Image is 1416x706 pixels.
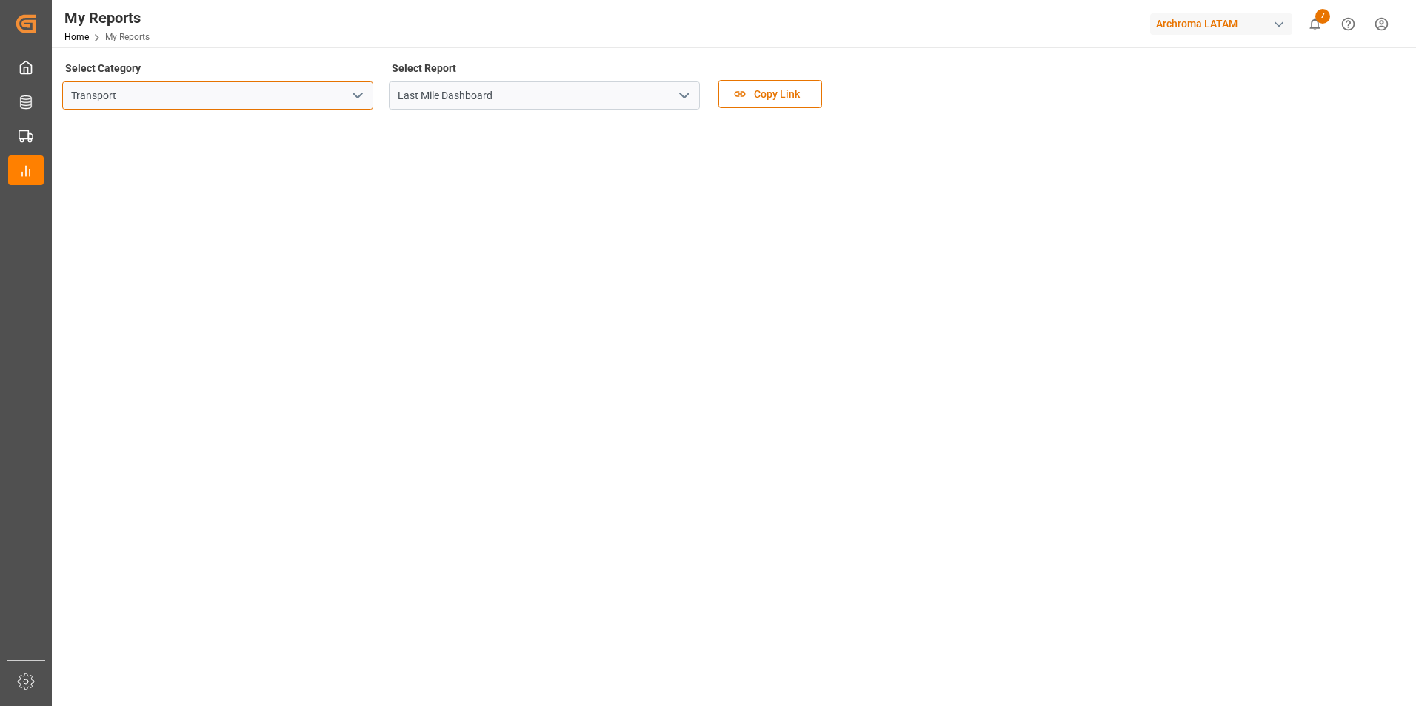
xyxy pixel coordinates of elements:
[64,32,89,42] a: Home
[389,81,700,110] input: Type to search/select
[389,58,458,78] label: Select Report
[718,80,822,108] button: Copy Link
[1150,10,1298,38] button: Archroma LATAM
[346,84,368,107] button: open menu
[1298,7,1332,41] button: show 7 new notifications
[1150,13,1292,35] div: Archroma LATAM
[672,84,695,107] button: open menu
[62,81,373,110] input: Type to search/select
[62,58,143,78] label: Select Category
[1315,9,1330,24] span: 7
[747,87,807,102] span: Copy Link
[1332,7,1365,41] button: Help Center
[64,7,150,29] div: My Reports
